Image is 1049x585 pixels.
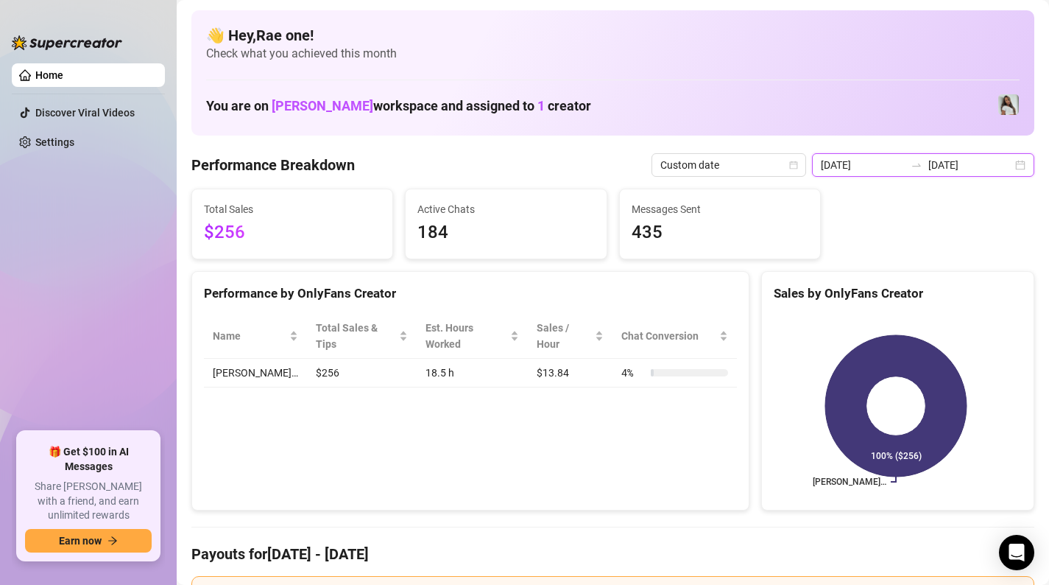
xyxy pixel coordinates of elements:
span: Active Chats [417,201,594,217]
td: 18.5 h [417,359,528,388]
span: $256 [204,219,381,247]
th: Sales / Hour [528,314,612,359]
span: Share [PERSON_NAME] with a friend, and earn unlimited rewards [25,480,152,523]
span: Earn now [59,535,102,547]
th: Total Sales & Tips [307,314,417,359]
div: Open Intercom Messenger [999,535,1034,570]
span: Sales / Hour [537,320,592,352]
input: End date [928,157,1012,173]
h4: Performance Breakdown [191,155,355,175]
span: arrow-right [107,536,118,546]
td: [PERSON_NAME]… [204,359,307,388]
span: swap-right [911,159,922,171]
h1: You are on workspace and assigned to creator [206,98,591,114]
span: 1 [537,98,545,113]
div: Est. Hours Worked [425,320,507,352]
span: 435 [632,219,808,247]
td: $13.84 [528,359,612,388]
span: to [911,159,922,171]
h4: Payouts for [DATE] - [DATE] [191,544,1034,564]
td: $256 [307,359,417,388]
span: Messages Sent [632,201,808,217]
input: Start date [821,157,905,173]
span: [PERSON_NAME] [272,98,373,113]
span: Custom date [660,154,797,176]
span: Total Sales [204,201,381,217]
a: Discover Viral Videos [35,107,135,119]
div: Sales by OnlyFans Creator [774,284,1022,304]
th: Chat Conversion [612,314,737,359]
div: Performance by OnlyFans Creator [204,284,737,304]
img: Rae [998,94,1019,115]
span: Chat Conversion [621,328,716,344]
th: Name [204,314,307,359]
span: 🎁 Get $100 in AI Messages [25,445,152,474]
span: 184 [417,219,594,247]
span: Name [213,328,286,344]
span: Check what you achieved this month [206,46,1020,62]
img: logo-BBDzfeDw.svg [12,35,122,50]
button: Earn nowarrow-right [25,529,152,553]
text: [PERSON_NAME]… [813,477,886,487]
a: Home [35,69,63,81]
span: Total Sales & Tips [316,320,396,352]
span: calendar [789,161,798,169]
h4: 👋 Hey, Rae one ! [206,25,1020,46]
span: 4 % [621,365,645,381]
a: Settings [35,136,74,148]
